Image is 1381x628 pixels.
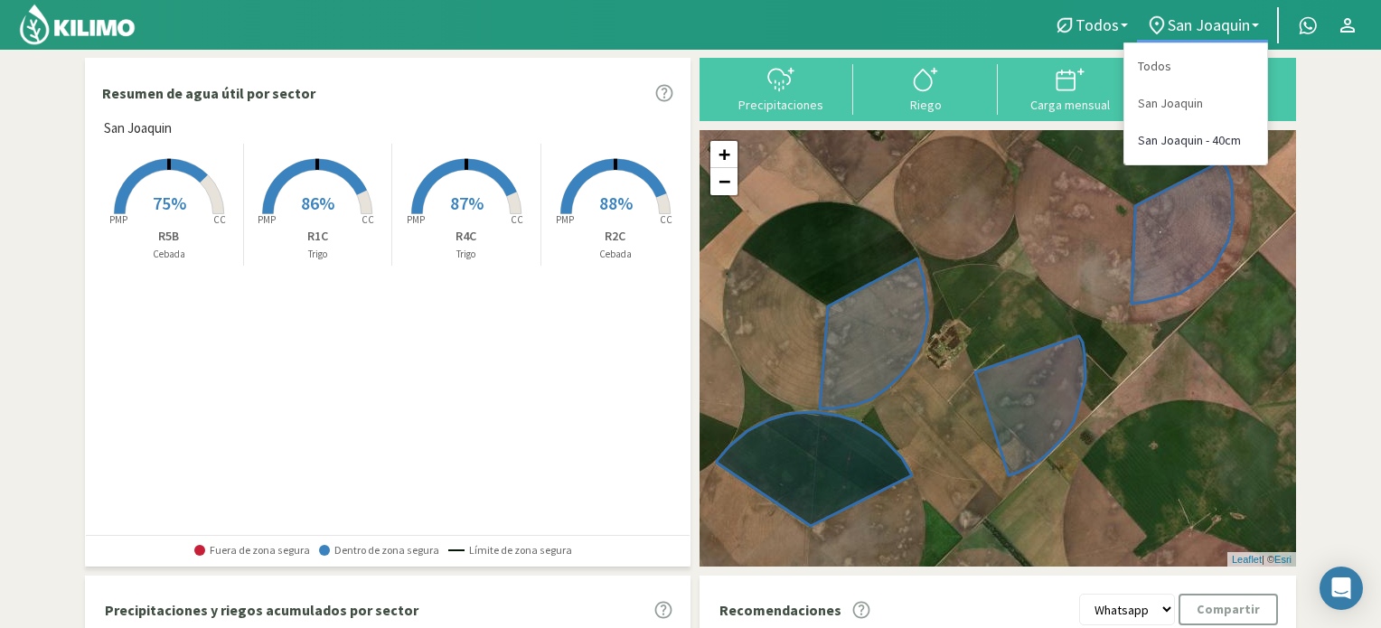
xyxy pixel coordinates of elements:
div: Riego [859,98,992,111]
tspan: PMP [556,213,574,226]
button: Carga mensual [998,64,1142,112]
span: Límite de zona segura [448,544,572,557]
tspan: PMP [258,213,276,226]
button: Riego [853,64,998,112]
div: Precipitaciones [714,98,848,111]
a: Esri [1274,554,1292,565]
a: San Joaquin [1124,85,1267,122]
span: 88% [599,192,633,214]
p: R4C [392,227,540,246]
span: Dentro de zona segura [319,544,439,557]
p: Trigo [244,247,392,262]
a: Zoom out [710,168,737,195]
p: R1C [244,227,392,246]
p: Recomendaciones [719,599,841,621]
tspan: CC [213,213,226,226]
div: Carga mensual [1003,98,1137,111]
p: Resumen de agua útil por sector [102,82,315,104]
p: Precipitaciones y riegos acumulados por sector [105,599,418,621]
span: 86% [301,192,334,214]
tspan: CC [511,213,523,226]
tspan: PMP [109,213,127,226]
p: Cebada [95,247,243,262]
span: 75% [153,192,186,214]
tspan: CC [362,213,375,226]
img: Kilimo [18,3,136,46]
span: San Joaquin [1168,15,1250,34]
p: Trigo [392,247,540,262]
a: San Joaquin - 40cm [1124,122,1267,159]
a: Zoom in [710,141,737,168]
p: R2C [541,227,690,246]
span: Todos [1076,15,1119,34]
span: San Joaquin [104,118,172,139]
tspan: PMP [407,213,425,226]
a: Leaflet [1232,554,1262,565]
p: Cebada [541,247,690,262]
p: R5B [95,227,243,246]
span: 87% [450,192,484,214]
span: Fuera de zona segura [194,544,310,557]
a: Todos [1124,48,1267,85]
button: Precipitaciones [709,64,853,112]
div: | © [1227,552,1296,567]
tspan: CC [660,213,672,226]
div: Open Intercom Messenger [1320,567,1363,610]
